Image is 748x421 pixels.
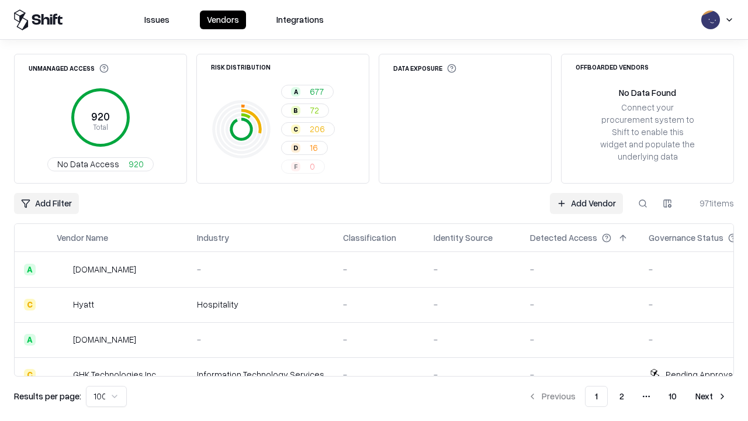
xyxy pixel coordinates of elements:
div: Identity Source [434,232,493,244]
div: Information Technology Services [197,368,324,381]
button: Vendors [200,11,246,29]
button: 1 [585,386,608,407]
div: A [24,334,36,346]
div: - [434,333,511,346]
div: - [197,333,324,346]
span: 920 [129,158,144,170]
span: 72 [310,104,319,116]
div: - [434,298,511,310]
div: A [24,264,36,275]
button: 10 [659,386,686,407]
div: Classification [343,232,396,244]
div: C [291,125,300,134]
button: 2 [610,386,633,407]
button: C206 [281,122,335,136]
span: No Data Access [57,158,119,170]
div: Connect your procurement system to Shift to enable this widget and populate the underlying data [599,101,696,163]
button: Next [688,386,734,407]
span: 16 [310,142,318,154]
div: A [291,87,300,96]
div: - [343,263,415,275]
button: Add Filter [14,193,79,214]
div: D [291,143,300,153]
div: Hospitality [197,298,324,310]
div: B [291,106,300,115]
div: Pending Approval [666,368,735,381]
div: Vendor Name [57,232,108,244]
div: - [434,368,511,381]
div: Governance Status [649,232,723,244]
div: - [197,263,324,275]
button: Integrations [269,11,331,29]
div: GHK Technologies Inc. [73,368,158,381]
button: D16 [281,141,328,155]
div: C [24,299,36,310]
div: [DOMAIN_NAME] [73,333,136,346]
div: Offboarded Vendors [576,64,649,70]
div: [DOMAIN_NAME] [73,263,136,275]
div: - [343,333,415,346]
div: No Data Found [619,87,676,99]
img: GHK Technologies Inc. [57,369,68,381]
div: - [343,298,415,310]
img: intrado.com [57,264,68,275]
img: Hyatt [57,299,68,310]
button: A677 [281,85,334,99]
nav: pagination [521,386,734,407]
div: Data Exposure [393,64,456,73]
div: 971 items [687,197,734,209]
button: Issues [137,11,176,29]
div: - [434,263,511,275]
tspan: Total [93,122,108,132]
div: Detected Access [530,232,597,244]
span: 206 [310,123,325,135]
div: - [530,263,630,275]
div: - [530,298,630,310]
div: - [530,368,630,381]
div: - [343,368,415,381]
button: B72 [281,103,329,118]
span: 677 [310,85,324,98]
div: Industry [197,232,229,244]
div: Unmanaged Access [29,64,109,73]
div: Hyatt [73,298,94,310]
p: Results per page: [14,390,81,402]
div: - [530,333,630,346]
a: Add Vendor [550,193,623,214]
img: primesec.co.il [57,334,68,346]
div: C [24,369,36,381]
tspan: 920 [91,110,110,123]
div: Risk Distribution [211,64,271,70]
button: No Data Access920 [47,157,154,171]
